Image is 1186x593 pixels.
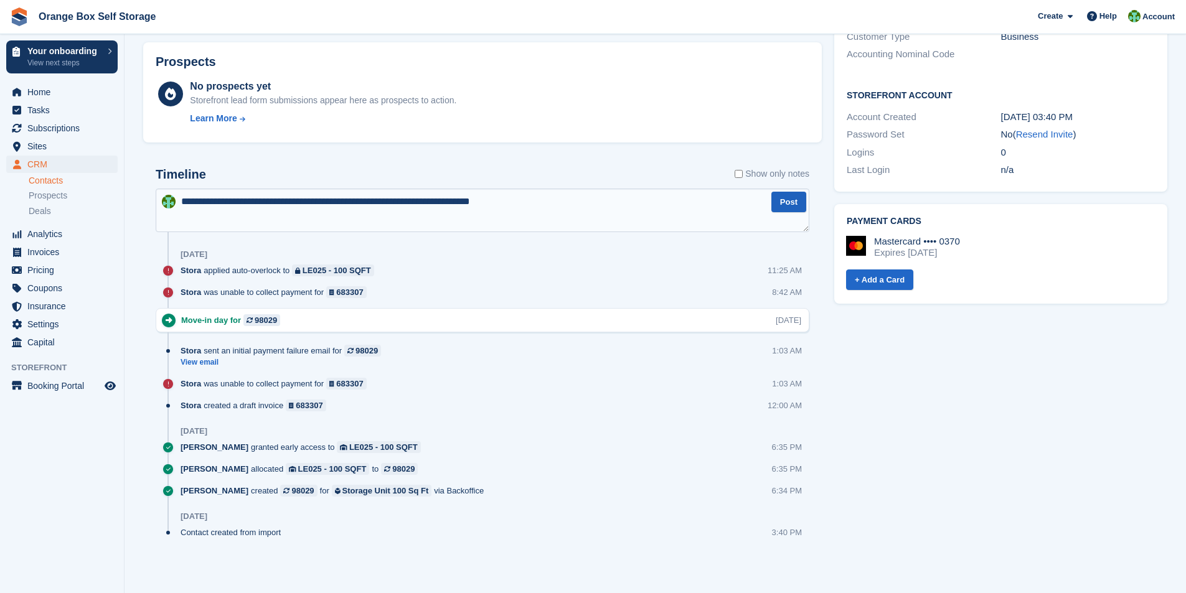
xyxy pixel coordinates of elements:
[27,279,102,297] span: Coupons
[11,362,124,374] span: Storefront
[6,279,118,297] a: menu
[27,225,102,243] span: Analytics
[255,314,277,326] div: 98029
[181,345,387,357] div: sent an initial payment failure email for
[190,94,456,107] div: Storefront lead form submissions appear here as prospects to action.
[6,40,118,73] a: Your onboarding View next steps
[326,378,367,390] a: 683307
[6,83,118,101] a: menu
[847,217,1155,226] h2: Payment cards
[336,378,363,390] div: 683307
[1001,163,1155,177] div: n/a
[337,441,420,453] a: LE025 - 100 SQFT
[292,264,374,276] a: LE025 - 100 SQFT
[10,7,29,26] img: stora-icon-8386f47178a22dfd0bd8f6a31ec36ba5ce8667c1dd55bd0f319d3a0aa187defe.svg
[1001,110,1155,124] div: [DATE] 03:40 PM
[181,463,424,475] div: allocated to
[847,47,1000,62] div: Accounting Nominal Code
[349,441,418,453] div: LE025 - 100 SQFT
[181,441,427,453] div: granted early access to
[181,463,248,475] span: [PERSON_NAME]
[27,334,102,351] span: Capital
[735,167,743,180] input: Show only notes
[156,167,206,182] h2: Timeline
[6,315,118,333] a: menu
[847,88,1155,101] h2: Storefront Account
[181,399,201,411] span: Stora
[735,167,809,180] label: Show only notes
[772,485,802,497] div: 6:34 PM
[243,314,280,326] a: 98029
[846,269,913,290] a: + Add a Card
[280,485,317,497] a: 98029
[6,101,118,119] a: menu
[156,55,216,69] h2: Prospects
[181,264,201,276] span: Stora
[181,526,287,538] div: Contact created from import
[381,463,418,475] a: 98029
[298,463,367,475] div: LE025 - 100 SQFT
[27,156,102,173] span: CRM
[847,110,1000,124] div: Account Created
[847,128,1000,142] div: Password Set
[772,463,802,475] div: 6:35 PM
[6,156,118,173] a: menu
[1013,129,1076,139] span: ( )
[768,264,802,276] div: 11:25 AM
[181,378,373,390] div: was unable to collect payment for
[1001,128,1155,142] div: No
[1001,146,1155,160] div: 0
[6,297,118,315] a: menu
[27,101,102,119] span: Tasks
[772,441,802,453] div: 6:35 PM
[190,112,456,125] a: Learn More
[27,83,102,101] span: Home
[847,146,1000,160] div: Logins
[336,286,363,298] div: 683307
[27,138,102,155] span: Sites
[6,243,118,261] a: menu
[29,190,67,202] span: Prospects
[846,236,866,256] img: Mastercard Logo
[1016,129,1073,139] a: Resend Invite
[181,345,201,357] span: Stora
[344,345,381,357] a: 98029
[27,119,102,137] span: Subscriptions
[772,526,802,538] div: 3:40 PM
[181,250,207,259] div: [DATE]
[29,205,118,218] a: Deals
[355,345,378,357] div: 98029
[847,30,1000,44] div: Customer Type
[286,463,369,475] a: LE025 - 100 SQFT
[6,119,118,137] a: menu
[181,286,201,298] span: Stora
[1099,10,1117,22] span: Help
[772,286,802,298] div: 8:42 AM
[181,314,286,326] div: Move-in day for
[29,189,118,202] a: Prospects
[27,377,102,395] span: Booking Portal
[181,426,207,436] div: [DATE]
[6,334,118,351] a: menu
[342,485,429,497] div: Storage Unit 100 Sq Ft
[103,378,118,393] a: Preview store
[162,195,176,208] img: Binder Bhardwaj
[27,57,101,68] p: View next steps
[296,399,322,411] div: 683307
[768,399,802,411] div: 12:00 AM
[1038,10,1063,22] span: Create
[326,286,367,298] a: 683307
[181,485,490,497] div: created for via Backoffice
[27,243,102,261] span: Invoices
[874,236,960,247] div: Mastercard •••• 0370
[27,261,102,279] span: Pricing
[772,378,802,390] div: 1:03 AM
[181,357,387,368] a: View email
[27,315,102,333] span: Settings
[772,345,802,357] div: 1:03 AM
[6,377,118,395] a: menu
[29,205,51,217] span: Deals
[6,261,118,279] a: menu
[181,485,248,497] span: [PERSON_NAME]
[181,378,201,390] span: Stora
